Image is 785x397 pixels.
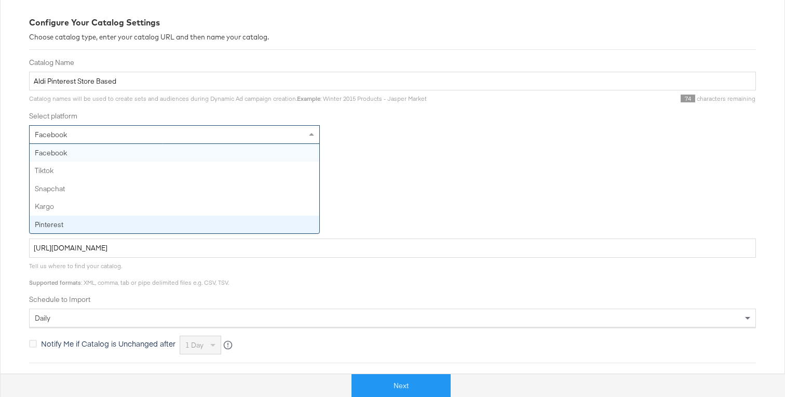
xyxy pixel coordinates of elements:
label: Schedule to Import [29,295,756,305]
span: Facebook [35,130,67,139]
div: Tiktok [30,162,319,180]
div: By checking this, only the first 100 rows of a catalog will be processed. [41,209,756,217]
label: Catalog Name [29,58,756,68]
div: Choose catalog type, enter your catalog URL and then name your catalog. [29,32,756,42]
div: characters remaining [427,95,756,103]
label: Select platform [29,111,756,121]
span: 1 day [185,340,204,350]
div: Snapchat [30,180,319,198]
input: Enter Catalog URL, e.g. http://www.example.com/products.xml [29,239,756,258]
strong: Supported formats [29,279,81,286]
span: Tell us where to find your catalog. : XML, comma, tab or pipe delimited files e.g. CSV, TSV. [29,262,229,286]
span: daily [35,313,50,323]
span: 74 [681,95,695,102]
div: Kargo [30,197,319,216]
div: Configure Your Catalog Settings [29,17,756,29]
strong: Example [297,95,320,102]
span: Catalog names will be used to create sets and audiences during Dynamic Ad campaign creation. : Wi... [29,95,427,102]
input: Name your catalog e.g. My Dynamic Product Catalog [29,72,756,91]
label: Enter your Catalog URL [29,225,756,235]
div: Facebook [30,144,319,162]
span: Notify Me if Catalog is Unchanged after [41,338,175,349]
div: Pinterest [30,216,319,234]
label: Select your Catalog Category [29,152,756,162]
